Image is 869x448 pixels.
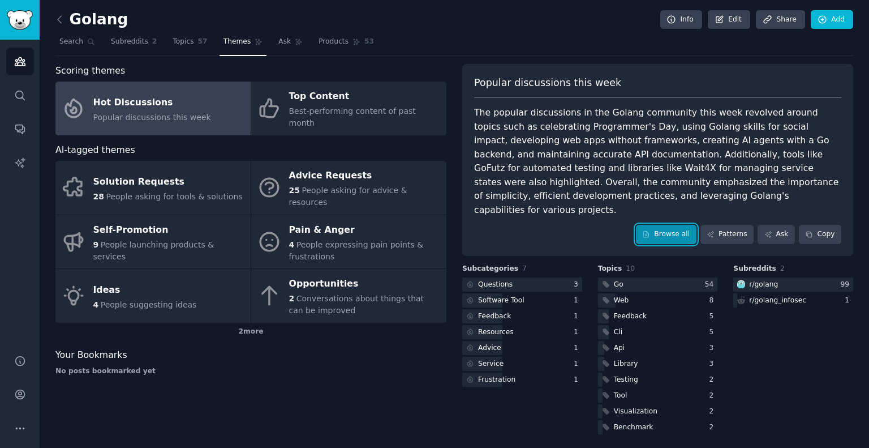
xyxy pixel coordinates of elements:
div: 2 [709,375,718,385]
span: 25 [289,186,300,195]
div: 2 more [55,323,446,341]
div: 5 [709,327,718,338]
span: Popular discussions this week [474,76,621,90]
div: Visualization [614,407,657,417]
div: Library [614,359,638,369]
a: Top ContentBest-performing content of past month [251,82,446,135]
span: Scoring themes [55,64,125,78]
a: Share [756,10,805,29]
div: Testing [614,375,638,385]
div: Feedback [614,312,647,322]
a: Testing2 [598,373,718,387]
span: Topics [598,264,622,274]
img: GummySearch logo [7,10,33,30]
a: Self-Promotion9People launching products & services [55,215,251,269]
a: Ask [274,33,307,56]
a: Opportunities2Conversations about things that can be improved [251,269,446,323]
span: Topics [173,37,193,47]
a: Web8 [598,293,718,308]
a: Software Tool1 [462,293,582,308]
div: 5 [709,312,718,322]
a: Library3 [598,357,718,371]
a: Hot DiscussionsPopular discussions this week [55,82,251,135]
span: 53 [364,37,374,47]
span: Subreddits [111,37,148,47]
div: 8 [709,296,718,306]
a: golangr/golang99 [733,278,853,292]
a: Service1 [462,357,582,371]
h2: Golang [55,11,128,29]
div: Top Content [289,88,441,106]
a: Products53 [315,33,378,56]
div: 2 [709,391,718,401]
span: Ask [278,37,291,47]
a: Frustration1 [462,373,582,387]
span: Subreddits [733,264,776,274]
div: Opportunities [289,275,441,293]
div: 2 [709,423,718,433]
div: 1 [574,327,582,338]
span: Best-performing content of past month [289,106,416,127]
div: 1 [845,296,853,306]
span: 28 [93,192,104,201]
span: Themes [223,37,251,47]
span: Search [59,37,83,47]
div: Web [614,296,629,306]
img: golang [737,280,745,288]
div: 54 [705,280,718,290]
span: 4 [93,300,99,309]
a: r/golang_infosec1 [733,293,853,308]
a: Advice1 [462,341,582,355]
div: 3 [574,280,582,290]
a: Patterns [700,225,754,244]
div: Advice Requests [289,167,441,185]
span: Subcategories [462,264,518,274]
span: Products [319,37,349,47]
span: 2 [780,264,785,272]
div: r/ golang_infosec [749,296,806,306]
div: 3 [709,343,718,353]
a: Api3 [598,341,718,355]
button: Copy [799,225,841,244]
span: 57 [198,37,208,47]
div: 1 [574,296,582,306]
a: Add [811,10,853,29]
span: People expressing pain points & frustrations [289,240,424,261]
a: Feedback1 [462,309,582,323]
div: 99 [840,280,853,290]
a: Resources1 [462,325,582,339]
a: Tool2 [598,389,718,403]
span: Conversations about things that can be improved [289,294,424,315]
div: Software Tool [478,296,524,306]
a: Questions3 [462,278,582,292]
div: Solution Requests [93,173,243,191]
a: Search [55,33,99,56]
div: Hot Discussions [93,93,211,112]
div: 1 [574,312,582,322]
div: Tool [614,391,627,401]
span: 2 [152,37,157,47]
div: No posts bookmarked yet [55,366,446,377]
div: 1 [574,343,582,353]
div: Benchmark [614,423,653,433]
div: 3 [709,359,718,369]
span: People asking for advice & resources [289,186,407,207]
span: 10 [626,264,635,272]
div: Pain & Anger [289,221,441,239]
span: Popular discussions this week [93,113,211,122]
a: Visualization2 [598,404,718,419]
a: Themes [220,33,267,56]
div: Feedback [478,312,511,322]
span: People launching products & services [93,240,214,261]
div: Ideas [93,281,197,299]
div: Go [614,280,623,290]
div: Api [614,343,625,353]
div: r/ golang [749,280,778,290]
div: 1 [574,359,582,369]
div: Frustration [478,375,515,385]
a: Info [660,10,702,29]
a: Cli5 [598,325,718,339]
span: 7 [522,264,527,272]
a: Browse all [636,225,696,244]
div: Questions [478,280,513,290]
